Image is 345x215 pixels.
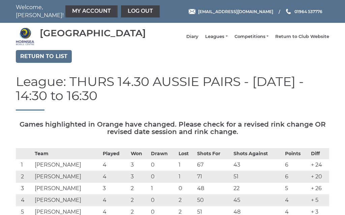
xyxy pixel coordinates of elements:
[101,171,129,182] td: 4
[232,159,283,171] td: 43
[16,182,33,194] td: 3
[129,148,149,159] th: Won
[101,194,129,206] td: 4
[232,182,283,194] td: 22
[16,50,72,63] a: Return to list
[195,159,232,171] td: 67
[33,182,101,194] td: [PERSON_NAME]
[294,9,322,14] span: 01964 537776
[149,182,177,194] td: 1
[149,194,177,206] td: 0
[16,159,33,171] td: 1
[177,148,195,159] th: Lost
[177,159,195,171] td: 1
[283,148,309,159] th: Points
[195,182,232,194] td: 48
[16,27,34,46] img: Hornsea Bowls Centre
[309,182,329,194] td: + 26
[16,75,329,111] h1: League: THURS 14.30 AUSSIE PAIRS - [DATE] - 14:30 to 16:30
[275,34,329,40] a: Return to Club Website
[129,194,149,206] td: 2
[177,194,195,206] td: 2
[195,148,232,159] th: Shots For
[129,182,149,194] td: 2
[309,159,329,171] td: + 24
[40,28,146,38] div: [GEOGRAPHIC_DATA]
[16,3,140,19] nav: Welcome, [PERSON_NAME]!
[286,9,291,14] img: Phone us
[149,148,177,159] th: Drawn
[283,159,309,171] td: 6
[101,148,129,159] th: Played
[234,34,269,40] a: Competitions
[33,148,101,159] th: Team
[16,121,329,135] h5: Games highlighted in Orange have changed. Please check for a revised rink change OR revised date ...
[189,8,273,15] a: Email [EMAIL_ADDRESS][DOMAIN_NAME]
[195,194,232,206] td: 50
[232,148,283,159] th: Shots Against
[177,182,195,194] td: 0
[129,171,149,182] td: 3
[189,9,195,14] img: Email
[283,194,309,206] td: 4
[16,194,33,206] td: 4
[198,9,273,14] span: [EMAIL_ADDRESS][DOMAIN_NAME]
[285,8,322,15] a: Phone us 01964 537776
[195,171,232,182] td: 71
[177,171,195,182] td: 1
[283,171,309,182] td: 6
[149,171,177,182] td: 0
[129,159,149,171] td: 3
[65,5,118,17] a: My Account
[33,159,101,171] td: [PERSON_NAME]
[16,171,33,182] td: 2
[101,159,129,171] td: 4
[33,171,101,182] td: [PERSON_NAME]
[186,34,198,40] a: Diary
[232,171,283,182] td: 51
[205,34,227,40] a: Leagues
[309,194,329,206] td: + 5
[101,182,129,194] td: 3
[309,171,329,182] td: + 20
[232,194,283,206] td: 45
[283,182,309,194] td: 5
[121,5,160,17] a: Log out
[149,159,177,171] td: 0
[309,148,329,159] th: Diff
[33,194,101,206] td: [PERSON_NAME]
